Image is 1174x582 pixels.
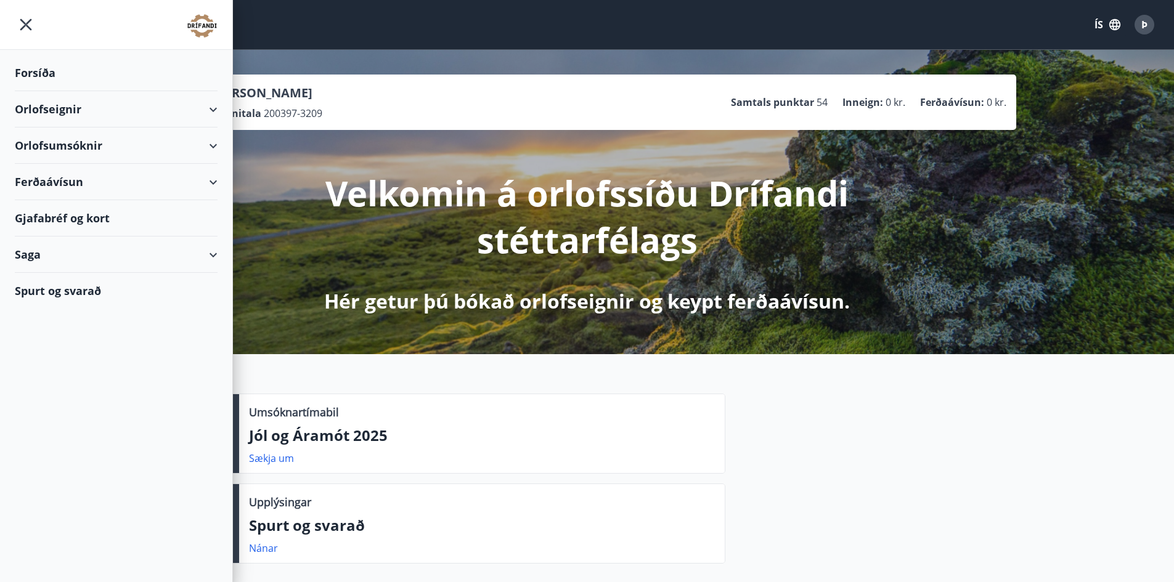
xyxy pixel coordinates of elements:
div: Forsíða [15,55,218,91]
button: menu [15,14,37,36]
button: Þ [1130,10,1159,39]
p: [PERSON_NAME] [213,84,322,102]
p: Inneign : [842,95,883,109]
div: Orlofsumsóknir [15,127,218,164]
span: 54 [817,95,828,109]
p: Umsóknartímabil [249,404,339,420]
p: Samtals punktar [731,95,814,109]
button: ÍS [1088,14,1127,36]
p: Jól og Áramót 2025 [249,425,715,446]
div: Orlofseignir [15,91,218,127]
span: Þ [1141,18,1148,31]
span: 0 kr. [886,95,905,109]
div: Saga [15,236,218,273]
div: Gjafabréf og kort [15,200,218,236]
img: union_logo [187,14,218,38]
a: Nánar [249,541,278,555]
a: Sækja um [249,451,294,465]
p: Spurt og svarað [249,515,715,536]
p: Kennitala [213,107,261,120]
div: Ferðaávísun [15,164,218,200]
div: Spurt og svarað [15,273,218,309]
p: Upplýsingar [249,494,311,510]
span: 0 kr. [987,95,1006,109]
p: Hér getur þú bókað orlofseignir og keypt ferðaávísun. [324,288,850,315]
p: Velkomin á orlofssíðu Drífandi stéttarfélags [262,169,913,263]
p: Ferðaávísun : [920,95,984,109]
span: 200397-3209 [264,107,322,120]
